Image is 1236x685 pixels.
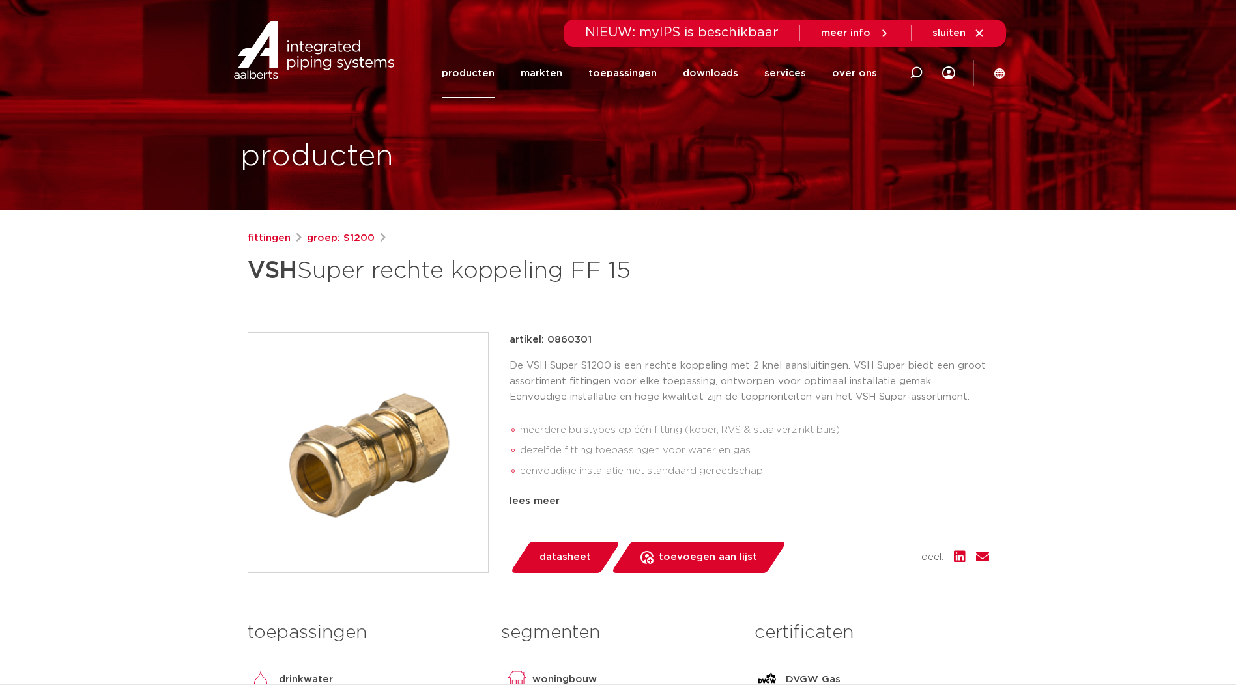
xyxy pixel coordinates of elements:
[921,550,943,565] span: deel:
[932,28,966,38] span: sluiten
[248,333,488,572] img: Product Image for VSH Super rechte koppeling FF 15
[520,482,989,503] li: snelle verbindingstechnologie waarbij her-montage mogelijk is
[248,259,297,283] strong: VSH
[832,48,877,98] a: over ons
[520,440,989,461] li: dezelfde fitting toepassingen voor water en gas
[821,27,890,39] a: meer info
[821,28,870,38] span: meer info
[521,48,562,98] a: markten
[539,547,591,568] span: datasheet
[248,620,481,646] h3: toepassingen
[442,48,877,98] nav: Menu
[932,27,985,39] a: sluiten
[501,620,735,646] h3: segmenten
[307,231,375,246] a: groep: S1200
[588,48,657,98] a: toepassingen
[442,48,495,98] a: producten
[510,542,620,573] a: datasheet
[240,136,394,178] h1: producten
[510,332,592,348] p: artikel: 0860301
[659,547,757,568] span: toevoegen aan lijst
[520,461,989,482] li: eenvoudige installatie met standaard gereedschap
[764,48,806,98] a: services
[755,620,988,646] h3: certificaten
[248,251,737,290] h1: Super rechte koppeling FF 15
[248,231,291,246] a: fittingen
[683,48,738,98] a: downloads
[510,494,989,509] div: lees meer
[510,358,989,405] p: De VSH Super S1200 is een rechte koppeling met 2 knel aansluitingen. VSH Super biedt een groot as...
[520,420,989,441] li: meerdere buistypes op één fitting (koper, RVS & staalverzinkt buis)
[585,26,779,39] span: NIEUW: myIPS is beschikbaar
